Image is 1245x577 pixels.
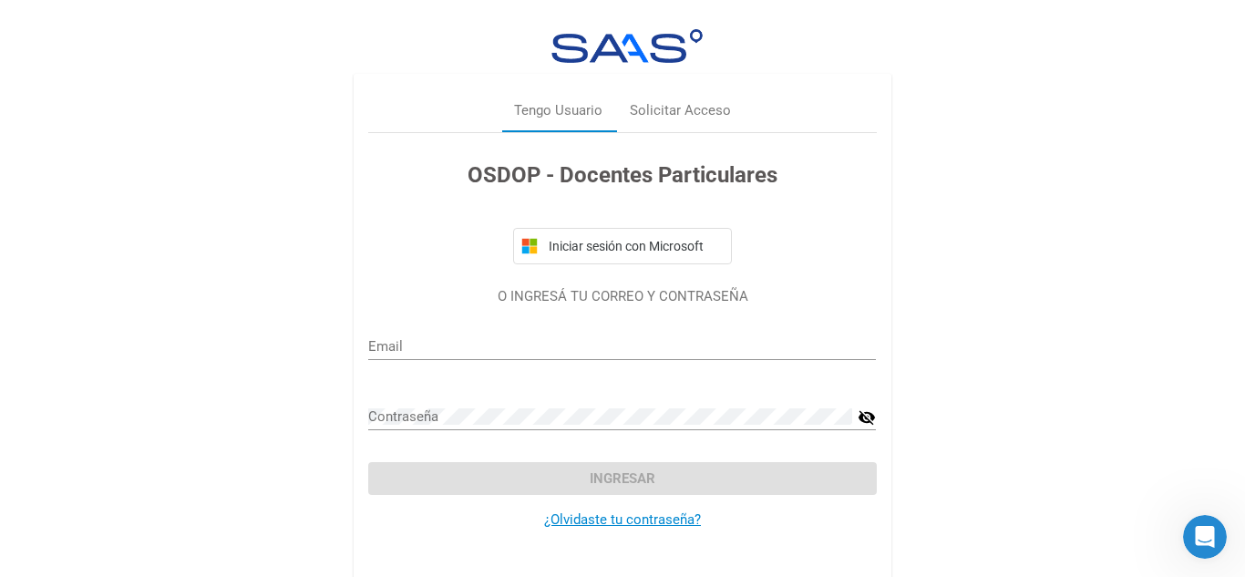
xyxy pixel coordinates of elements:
mat-icon: visibility_off [858,407,876,428]
a: ¿Olvidaste tu contraseña? [544,511,701,528]
h3: OSDOP - Docentes Particulares [368,159,876,191]
iframe: Intercom live chat [1183,515,1227,559]
span: Iniciar sesión con Microsoft [545,239,724,253]
div: Tengo Usuario [514,100,602,121]
button: Iniciar sesión con Microsoft [513,228,732,264]
button: Ingresar [368,462,876,495]
div: Solicitar Acceso [630,100,731,121]
p: O INGRESÁ TU CORREO Y CONTRASEÑA [368,286,876,307]
span: Ingresar [590,470,655,487]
